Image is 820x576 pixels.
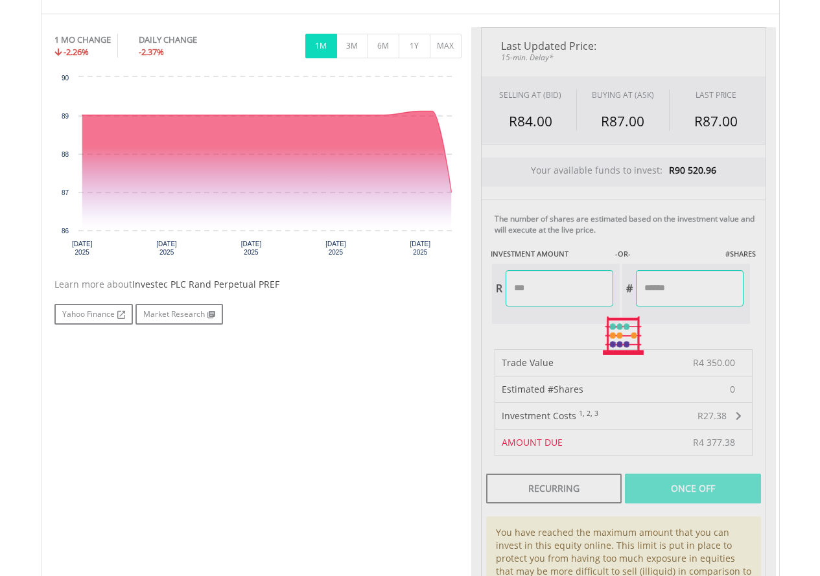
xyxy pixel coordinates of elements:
[305,34,337,58] button: 1M
[135,304,223,325] a: Market Research
[71,240,92,256] text: [DATE] 2025
[399,34,430,58] button: 1Y
[64,46,89,58] span: -2.26%
[240,240,261,256] text: [DATE] 2025
[430,34,462,58] button: MAX
[368,34,399,58] button: 6M
[61,75,69,82] text: 90
[336,34,368,58] button: 3M
[139,34,240,46] div: DAILY CHANGE
[54,304,133,325] a: Yahoo Finance
[410,240,430,256] text: [DATE] 2025
[54,71,462,265] div: Chart. Highcharts interactive chart.
[156,240,177,256] text: [DATE] 2025
[61,227,69,235] text: 86
[54,278,462,291] div: Learn more about
[139,46,164,58] span: -2.37%
[61,189,69,196] text: 87
[132,278,279,290] span: Investec PLC Rand Perpetual PREF
[61,151,69,158] text: 88
[54,34,111,46] div: 1 MO CHANGE
[61,113,69,120] text: 89
[54,71,462,265] svg: Interactive chart
[325,240,346,256] text: [DATE] 2025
